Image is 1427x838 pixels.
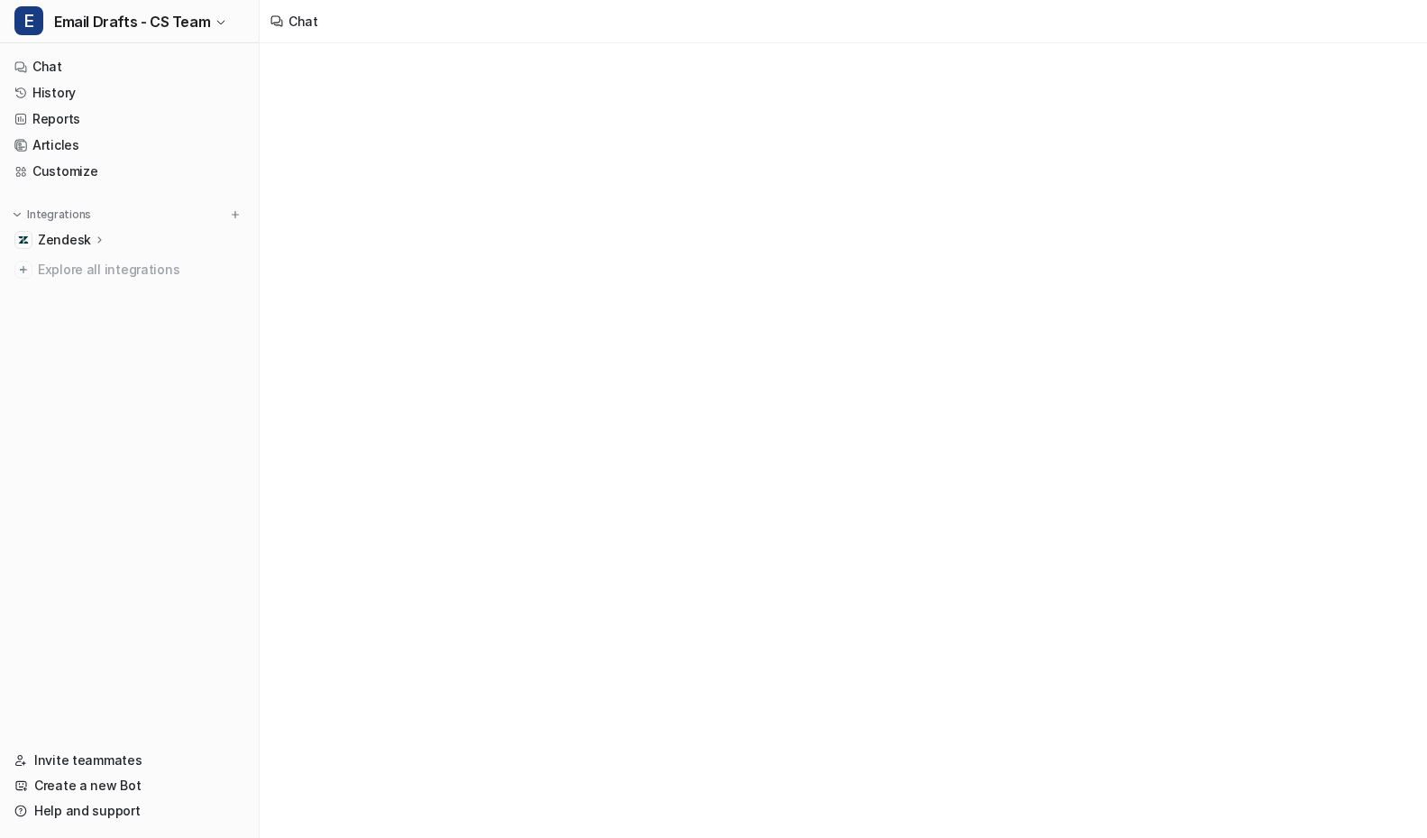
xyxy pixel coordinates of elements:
div: Chat [288,12,318,31]
img: expand menu [11,208,23,221]
img: menu_add.svg [229,208,242,221]
span: Explore all integrations [38,255,244,284]
p: Integrations [27,207,91,222]
button: Integrations [7,206,96,224]
a: Explore all integrations [7,257,252,282]
a: Invite teammates [7,748,252,773]
img: explore all integrations [14,261,32,279]
a: Help and support [7,798,252,824]
a: Reports [7,106,252,132]
a: Articles [7,133,252,158]
a: Create a new Bot [7,773,252,798]
a: Chat [7,54,252,79]
a: History [7,80,252,106]
p: Zendesk [38,231,91,249]
img: Zendesk [18,235,29,245]
span: Email Drafts - CS Team [54,9,210,34]
span: E [14,6,43,35]
a: Customize [7,159,252,184]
